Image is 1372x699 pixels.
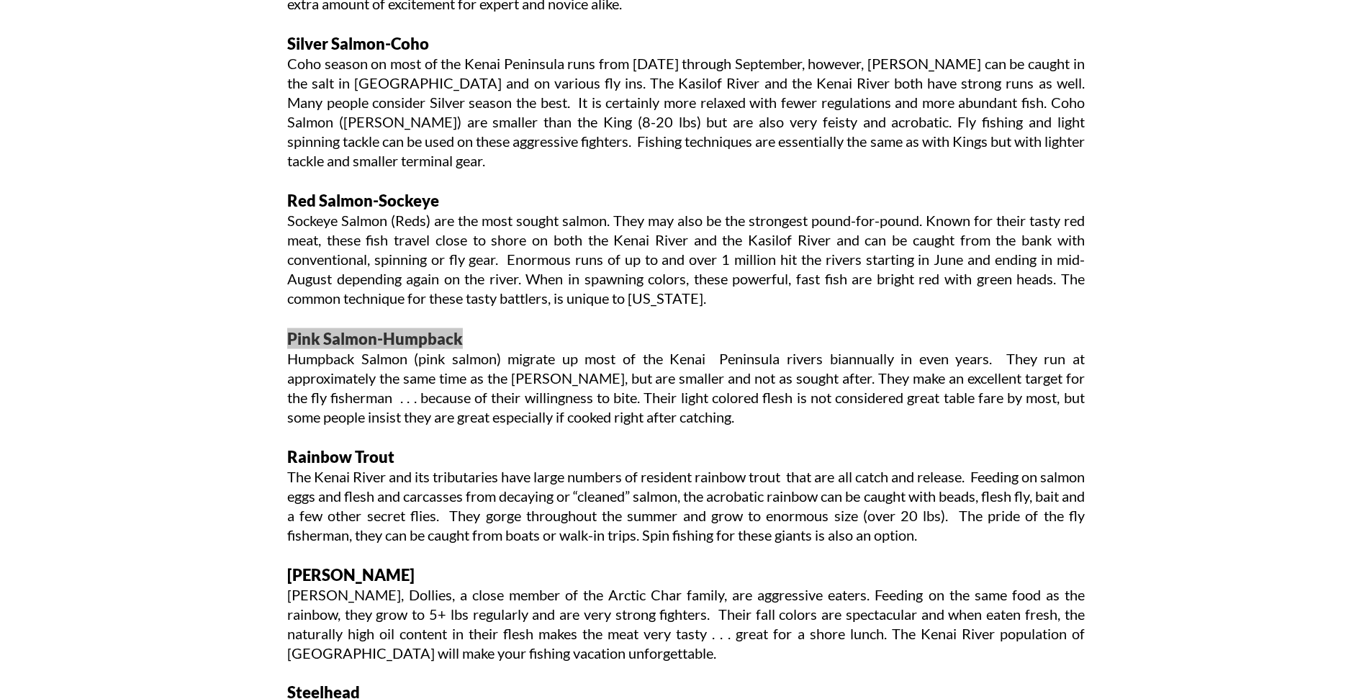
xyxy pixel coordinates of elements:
[287,190,1085,211] p: Red Salmon-Sockeye
[287,564,1085,585] p: [PERSON_NAME]
[287,349,1085,427] p: Humpback Salmon (pink salmon) migrate up most of the Kenai Peninsula rivers biannually in even ye...
[287,211,1085,308] p: Sockeye Salmon (Reds) are the most sought salmon. They may also be the strongest pound-for-pound....
[287,585,1085,663] p: [PERSON_NAME], Dollies, a close member of the Arctic Char family, are aggressive eaters. Feeding ...
[287,54,1085,171] p: Coho season on most of the Kenai Peninsula runs from [DATE] through September, however, [PERSON_N...
[287,33,1085,54] p: Silver Salmon-Coho
[287,446,1085,467] p: Rainbow Trout
[287,467,1085,545] p: The Kenai River and its tributaries have large numbers of resident rainbow trout that are all cat...
[287,328,1085,349] p: Pink Salmon-Humpback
